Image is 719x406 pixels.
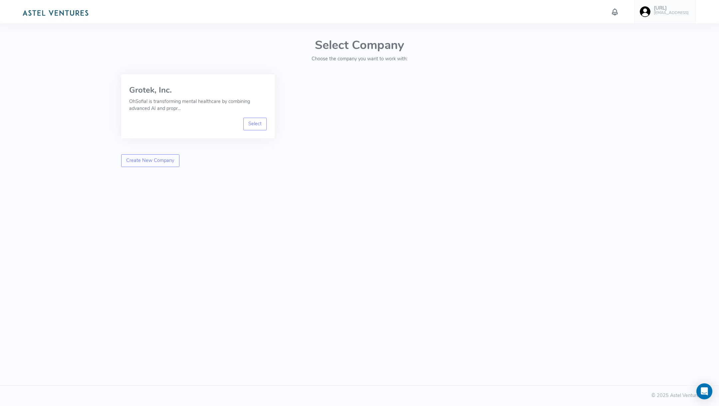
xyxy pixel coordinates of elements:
[654,11,689,15] h6: [EMAIL_ADDRESS]
[121,55,598,63] p: Choose the company you want to work with:
[8,392,711,399] div: © 2025 Astel Ventures Ltd.
[129,98,267,112] p: OhSofia! is transforming mental healthcare by combining advanced AI and propr...
[640,6,650,17] img: user-image
[121,154,179,167] a: Create New Company
[696,383,712,399] div: Open Intercom Messenger
[129,86,267,94] h3: Grotek, Inc.
[243,118,267,130] a: Select
[121,39,598,52] h1: Select Company
[654,5,689,11] h5: [URL]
